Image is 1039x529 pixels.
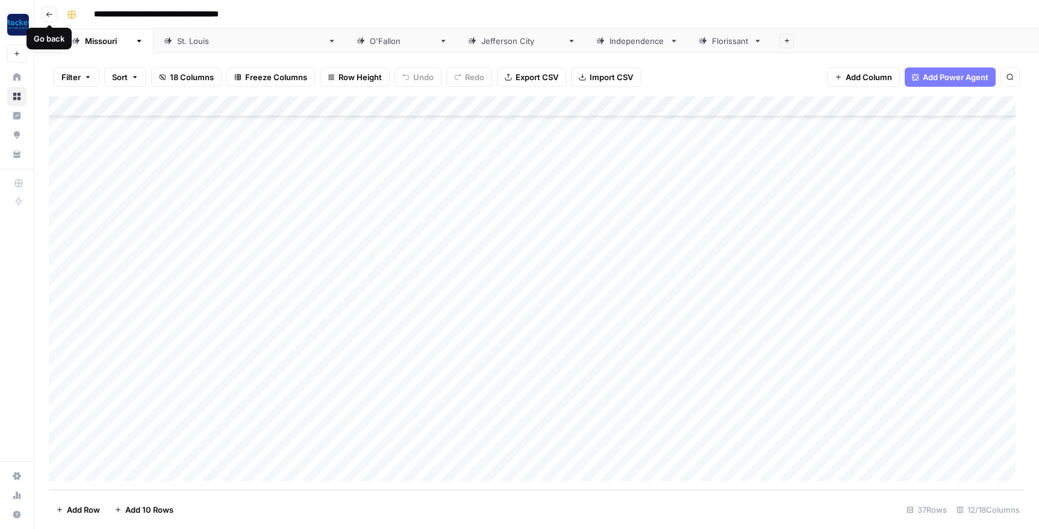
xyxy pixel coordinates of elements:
a: Browse [7,87,27,106]
span: Redo [465,71,484,83]
button: Add Power Agent [905,67,996,87]
button: Export CSV [497,67,566,87]
a: Home [7,67,27,87]
a: Opportunities [7,125,27,145]
span: Filter [61,71,81,83]
span: Row Height [339,71,382,83]
a: Settings [7,466,27,486]
span: Add Row [67,504,100,516]
a: [US_STATE] [61,29,154,53]
button: Freeze Columns [226,67,315,87]
div: [US_STATE] [85,35,130,47]
button: Filter [54,67,99,87]
button: Add Column [827,67,900,87]
button: Row Height [320,67,390,87]
button: Undo [395,67,441,87]
a: Usage [7,486,27,505]
button: Add Row [49,500,107,519]
button: Workspace: Rocket Pilots [7,10,27,40]
div: Independence [610,35,665,47]
span: Add 10 Rows [125,504,173,516]
span: Import CSV [590,71,633,83]
a: Your Data [7,145,27,164]
div: [GEOGRAPHIC_DATA][PERSON_NAME] [177,35,323,47]
img: Rocket Pilots Logo [7,14,29,36]
a: Independence [586,29,688,53]
button: Help + Support [7,505,27,524]
span: Undo [413,71,434,83]
button: Sort [104,67,146,87]
button: Import CSV [571,67,641,87]
button: Redo [446,67,492,87]
span: Add Power Agent [923,71,988,83]
div: 37 Rows [902,500,952,519]
span: Add Column [846,71,892,83]
a: [GEOGRAPHIC_DATA][PERSON_NAME] [154,29,346,53]
button: 18 Columns [151,67,222,87]
span: 18 Columns [170,71,214,83]
a: Insights [7,106,27,125]
span: Freeze Columns [245,71,307,83]
span: Export CSV [516,71,558,83]
div: [GEOGRAPHIC_DATA] [481,35,563,47]
div: [PERSON_NAME] [370,35,434,47]
button: Add 10 Rows [107,500,181,519]
div: Florissant [712,35,749,47]
a: Florissant [688,29,772,53]
a: [GEOGRAPHIC_DATA] [458,29,586,53]
span: Sort [112,71,128,83]
a: [PERSON_NAME] [346,29,458,53]
div: 12/18 Columns [952,500,1025,519]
